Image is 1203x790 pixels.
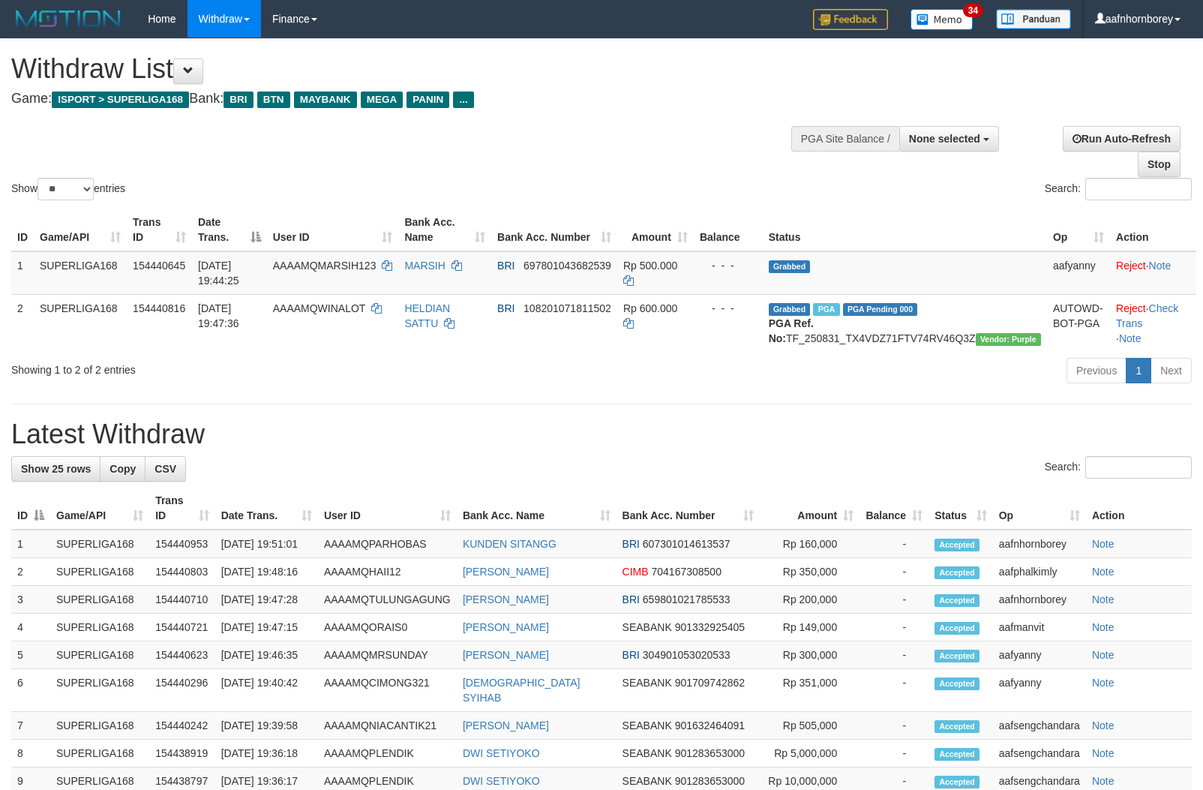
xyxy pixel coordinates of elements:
[50,614,149,641] td: SUPERLIGA168
[1126,358,1151,383] a: 1
[34,209,127,251] th: Game/API: activate to sort column ascending
[859,669,928,712] td: -
[1116,302,1146,314] a: Reject
[769,260,811,273] span: Grabbed
[463,566,549,578] a: [PERSON_NAME]
[11,740,50,767] td: 8
[223,92,253,108] span: BRI
[149,558,215,586] td: 154440803
[843,303,918,316] span: PGA Pending
[859,487,928,530] th: Balance: activate to sort column ascending
[52,92,189,108] span: ISPORT > SUPERLIGA168
[11,456,100,482] a: Show 25 rows
[760,487,859,530] th: Amount: activate to sort column ascending
[643,538,730,550] span: Copy 607301014613537 to clipboard
[1092,593,1114,605] a: Note
[934,650,979,662] span: Accepted
[993,487,1086,530] th: Op: activate to sort column ascending
[463,621,549,633] a: [PERSON_NAME]
[1047,251,1110,295] td: aafyanny
[1047,294,1110,352] td: AUTOWD-BOT-PGA
[267,209,399,251] th: User ID: activate to sort column ascending
[1116,302,1178,329] a: Check Trans
[463,747,540,759] a: DWI SETIYOKO
[215,712,318,740] td: [DATE] 19:39:58
[11,530,50,558] td: 1
[11,92,787,107] h4: Game: Bank:
[813,9,888,30] img: Feedback.jpg
[622,649,640,661] span: BRI
[404,260,445,272] a: MARSIH
[463,649,549,661] a: [PERSON_NAME]
[34,294,127,352] td: SUPERLIGA168
[993,530,1086,558] td: aafnhornborey
[993,586,1086,614] td: aafnhornborey
[760,586,859,614] td: Rp 200,000
[859,558,928,586] td: -
[622,566,649,578] span: CIMB
[149,487,215,530] th: Trans ID: activate to sort column ascending
[899,126,999,152] button: None selected
[100,456,145,482] a: Copy
[760,740,859,767] td: Rp 5,000,000
[1092,621,1114,633] a: Note
[934,776,979,788] span: Accepted
[463,775,540,787] a: DWI SETIYOKO
[1085,456,1192,479] input: Search:
[318,530,457,558] td: AAAAMQPARHOBAS
[215,487,318,530] th: Date Trans.: activate to sort column ascending
[617,209,694,251] th: Amount: activate to sort column ascending
[11,558,50,586] td: 2
[11,586,50,614] td: 3
[523,260,611,272] span: Copy 697801043682539 to clipboard
[404,302,450,329] a: HELDIAN SATTU
[463,677,580,704] a: [DEMOGRAPHIC_DATA] SYIHAB
[622,747,672,759] span: SEABANK
[361,92,403,108] span: MEGA
[993,641,1086,669] td: aafyanny
[11,641,50,669] td: 5
[623,260,677,272] span: Rp 500.000
[675,621,745,633] span: Copy 901332925405 to clipboard
[215,641,318,669] td: [DATE] 19:46:35
[149,530,215,558] td: 154440953
[1092,677,1114,689] a: Note
[1138,152,1180,177] a: Stop
[675,747,745,759] span: Copy 901283653000 to clipboard
[149,614,215,641] td: 154440721
[1092,566,1114,578] a: Note
[145,456,186,482] a: CSV
[21,463,91,475] span: Show 25 rows
[934,677,979,690] span: Accepted
[934,720,979,733] span: Accepted
[133,302,185,314] span: 154440816
[963,4,983,17] span: 34
[763,294,1047,352] td: TF_250831_TX4VDZ71FTV74RV46Q3Z
[11,54,787,84] h1: Withdraw List
[1063,126,1180,152] a: Run Auto-Refresh
[149,740,215,767] td: 154438919
[491,209,617,251] th: Bank Acc. Number: activate to sort column ascending
[760,712,859,740] td: Rp 505,000
[50,530,149,558] td: SUPERLIGA168
[215,669,318,712] td: [DATE] 19:40:42
[1045,178,1192,200] label: Search:
[976,333,1041,346] span: Vendor URL: https://trx4.1velocity.biz
[700,258,757,273] div: - - -
[1047,209,1110,251] th: Op: activate to sort column ascending
[859,586,928,614] td: -
[675,775,745,787] span: Copy 901283653000 to clipboard
[50,712,149,740] td: SUPERLIGA168
[651,566,721,578] span: Copy 704167308500 to clipboard
[622,538,640,550] span: BRI
[909,133,980,145] span: None selected
[1150,358,1192,383] a: Next
[109,463,136,475] span: Copy
[149,712,215,740] td: 154440242
[192,209,267,251] th: Date Trans.: activate to sort column descending
[859,614,928,641] td: -
[1092,775,1114,787] a: Note
[318,558,457,586] td: AAAAMQHAII12
[1092,719,1114,731] a: Note
[859,641,928,669] td: -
